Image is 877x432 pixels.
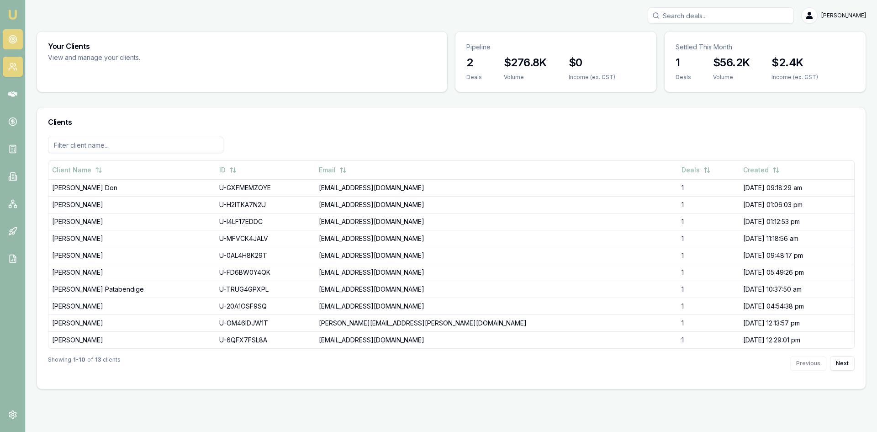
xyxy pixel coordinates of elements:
td: 1 [678,179,740,196]
input: Search deals [648,7,794,24]
td: [EMAIL_ADDRESS][DOMAIN_NAME] [315,196,678,213]
td: [PERSON_NAME] [48,247,216,264]
h3: $56.2K [713,55,750,70]
td: [DATE] 11:18:56 am [740,230,854,247]
div: Income (ex. GST) [569,74,615,81]
td: [PERSON_NAME] [48,230,216,247]
h3: 1 [676,55,691,70]
td: [PERSON_NAME][EMAIL_ADDRESS][PERSON_NAME][DOMAIN_NAME] [315,315,678,331]
div: Showing of clients [48,356,121,371]
td: [DATE] 12:29:01 pm [740,331,854,348]
td: [EMAIL_ADDRESS][DOMAIN_NAME] [315,213,678,230]
td: U-TRUG4GPXPL [216,281,315,298]
div: Deals [676,74,691,81]
strong: 1 - 10 [73,356,85,371]
td: [DATE] 09:18:29 am [740,179,854,196]
td: [EMAIL_ADDRESS][DOMAIN_NAME] [315,281,678,298]
td: 1 [678,247,740,264]
td: [EMAIL_ADDRESS][DOMAIN_NAME] [315,247,678,264]
td: 1 [678,315,740,331]
td: [EMAIL_ADDRESS][DOMAIN_NAME] [315,331,678,348]
button: Next [830,356,855,371]
div: Volume [504,74,547,81]
strong: 13 [95,356,101,371]
input: Filter client name... [48,137,223,153]
td: 1 [678,264,740,281]
td: [EMAIL_ADDRESS][DOMAIN_NAME] [315,298,678,315]
div: Income (ex. GST) [771,74,818,81]
td: 1 [678,196,740,213]
td: [PERSON_NAME] [48,315,216,331]
div: Deals [466,74,482,81]
td: [DATE] 05:49:26 pm [740,264,854,281]
td: U-I4LF17EDDC [216,213,315,230]
h3: 2 [466,55,482,70]
td: 1 [678,213,740,230]
button: Client Name [52,162,102,178]
button: Email [319,162,347,178]
td: [PERSON_NAME] [48,196,216,213]
td: 1 [678,298,740,315]
span: [PERSON_NAME] [821,12,866,19]
div: Volume [713,74,750,81]
button: Created [743,162,780,178]
td: U-FD6BW0Y4QK [216,264,315,281]
td: [PERSON_NAME] [48,264,216,281]
td: [DATE] 12:13:57 pm [740,315,854,331]
h3: Your Clients [48,43,436,50]
td: U-20A1OSF9SQ [216,298,315,315]
button: Deals [682,162,711,178]
td: 1 [678,230,740,247]
p: Settled This Month [676,43,855,52]
td: U-6QFX7FSL8A [216,331,315,348]
h3: $0 [569,55,615,70]
td: [DATE] 10:37:50 am [740,281,854,298]
img: emu-icon-u.png [7,9,18,20]
td: U-GXFMEMZOYE [216,179,315,196]
td: [PERSON_NAME] Patabendige [48,281,216,298]
td: 1 [678,331,740,348]
td: [PERSON_NAME] Don [48,179,216,196]
td: [DATE] 01:12:53 pm [740,213,854,230]
td: [EMAIL_ADDRESS][DOMAIN_NAME] [315,230,678,247]
td: U-OM46IDJW1T [216,315,315,331]
h3: $276.8K [504,55,547,70]
td: [EMAIL_ADDRESS][DOMAIN_NAME] [315,179,678,196]
td: [PERSON_NAME] [48,298,216,315]
td: [PERSON_NAME] [48,331,216,348]
td: [DATE] 09:48:17 pm [740,247,854,264]
td: 1 [678,281,740,298]
td: [DATE] 04:54:38 pm [740,298,854,315]
h3: Clients [48,118,855,126]
td: U-0AL4H8K29T [216,247,315,264]
p: Pipeline [466,43,645,52]
td: [DATE] 01:06:03 pm [740,196,854,213]
p: View and manage your clients. [48,53,282,63]
td: [EMAIL_ADDRESS][DOMAIN_NAME] [315,264,678,281]
button: ID [219,162,237,178]
td: U-MFVCK4JALV [216,230,315,247]
td: U-H2ITKA7N2U [216,196,315,213]
h3: $2.4K [771,55,818,70]
td: [PERSON_NAME] [48,213,216,230]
